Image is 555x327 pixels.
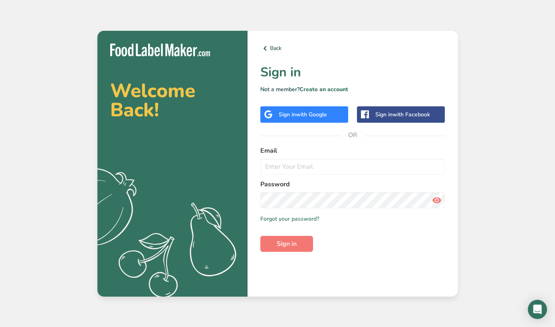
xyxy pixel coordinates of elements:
[277,239,297,249] span: Sign in
[392,111,430,118] span: with Facebook
[260,179,445,189] label: Password
[341,123,365,147] span: OR
[260,63,445,82] h1: Sign in
[110,44,210,57] img: Food Label Maker
[528,300,547,319] div: Open Intercom Messenger
[260,215,319,223] a: Forgot your password?
[260,85,445,94] p: Not a member?
[260,146,445,156] label: Email
[299,86,348,93] a: Create an account
[296,111,327,118] span: with Google
[260,44,445,53] a: Back
[279,110,327,119] div: Sign in
[110,81,235,120] h2: Welcome Back!
[375,110,430,119] div: Sign in
[260,159,445,175] input: Enter Your Email
[260,236,313,252] button: Sign in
